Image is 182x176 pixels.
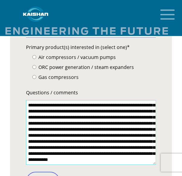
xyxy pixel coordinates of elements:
[5,22,168,35] img: Engineering the future
[26,43,156,51] label: Primary product(s) interested in (select one)*
[26,88,156,97] label: Questions / comments
[32,75,36,79] input: Gas compressors
[37,54,116,60] span: Air compressors / vacuum pumps
[32,55,36,59] input: Air compressors / vacuum pumps
[37,74,79,80] span: Gas compressors
[13,7,58,22] img: kaishan logo
[32,65,36,69] input: ORC power generation / steam expanders
[37,64,134,70] span: ORC power generation / steam expanders
[158,8,168,18] a: mobile menu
